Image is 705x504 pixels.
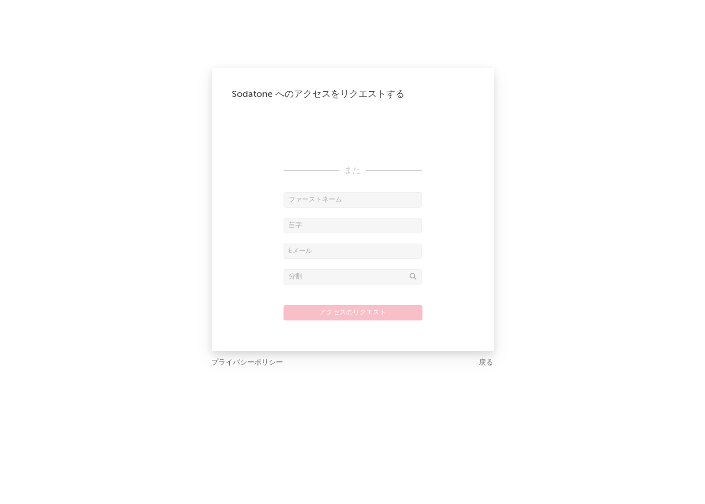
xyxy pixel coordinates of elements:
[284,269,422,285] input: 分割
[284,244,422,259] input: Eメール
[284,218,422,233] input: 苗字
[232,88,473,100] div: Sodatone へのアクセスをリクエストする
[284,165,422,177] div: また
[284,305,422,320] button: アクセスのリクエスト
[212,356,284,369] a: プライバシーポリシー
[284,192,422,208] input: ファーストネーム
[479,356,494,369] a: 戻る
